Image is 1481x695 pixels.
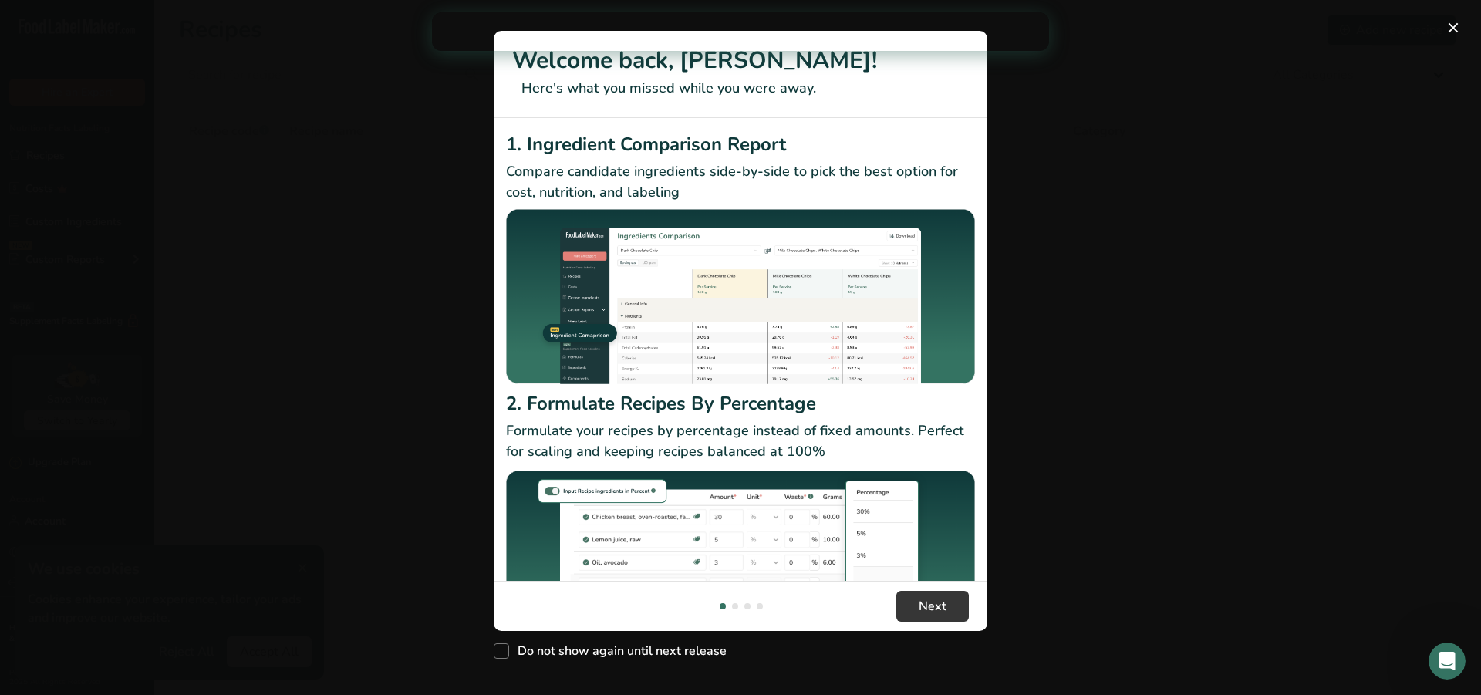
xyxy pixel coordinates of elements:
[506,209,975,384] img: Ingredient Comparison Report
[506,468,975,654] img: Formulate Recipes By Percentage
[506,161,975,203] p: Compare candidate ingredients side-by-side to pick the best option for cost, nutrition, and labeling
[506,390,975,417] h2: 2. Formulate Recipes By Percentage
[919,597,946,616] span: Next
[506,130,975,158] h2: 1. Ingredient Comparison Report
[1429,643,1466,680] iframe: Intercom live chat
[512,78,969,99] p: Here's what you missed while you were away.
[512,43,969,78] h1: Welcome back, [PERSON_NAME]!
[432,12,1049,51] iframe: Intercom live chat banner
[506,420,975,462] p: Formulate your recipes by percentage instead of fixed amounts. Perfect for scaling and keeping re...
[509,643,727,659] span: Do not show again until next release
[896,591,969,622] button: Next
